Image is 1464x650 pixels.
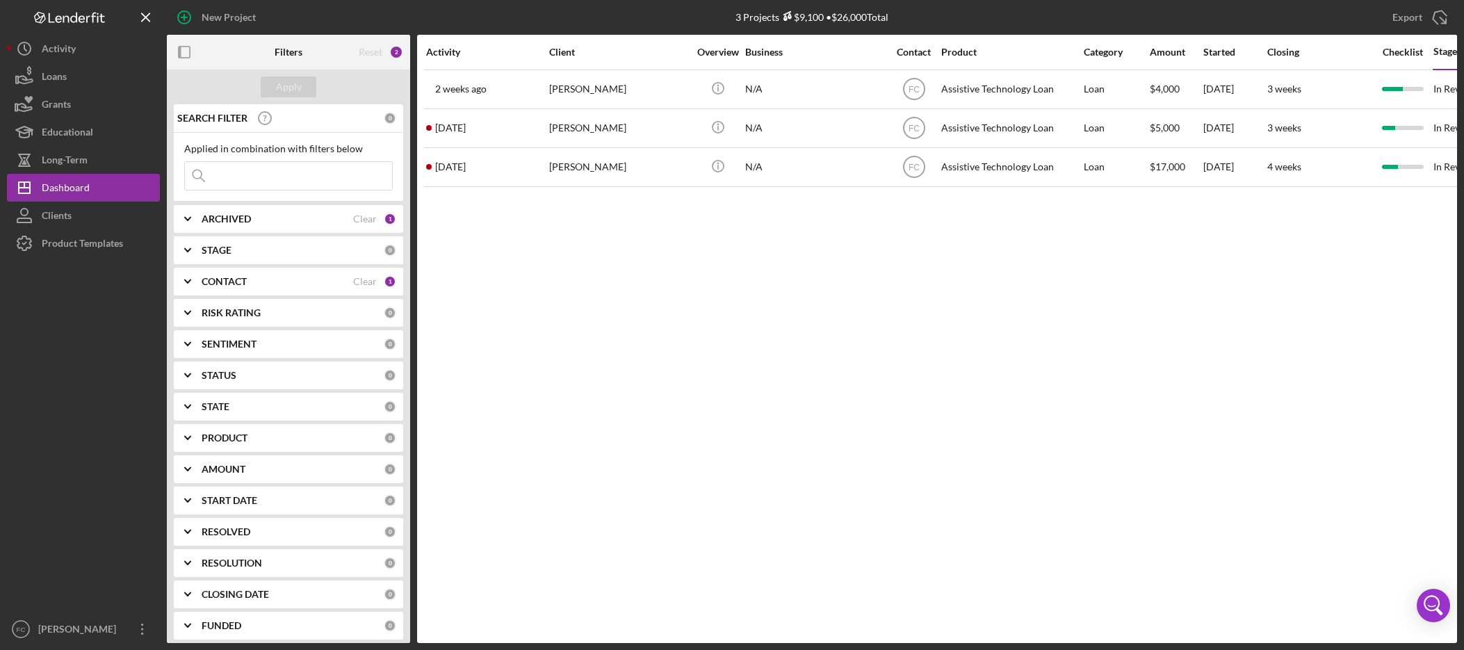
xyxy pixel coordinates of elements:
[384,244,396,257] div: 0
[745,110,884,147] div: N/A
[384,526,396,538] div: 0
[1084,110,1148,147] div: Loan
[261,76,316,97] button: Apply
[1267,83,1301,95] time: 3 weeks
[7,615,160,643] button: FC[PERSON_NAME]
[384,588,396,601] div: 0
[384,338,396,350] div: 0
[384,432,396,444] div: 0
[202,370,236,381] b: STATUS
[745,47,884,58] div: Business
[7,174,160,202] button: Dashboard
[202,213,251,225] b: ARCHIVED
[909,124,920,133] text: FC
[202,276,247,287] b: CONTACT
[384,369,396,382] div: 0
[202,3,256,31] div: New Project
[549,149,688,186] div: [PERSON_NAME]
[745,71,884,108] div: N/A
[1417,589,1450,622] div: Open Intercom Messenger
[1150,47,1202,58] div: Amount
[1392,3,1422,31] div: Export
[435,122,466,133] time: 2025-09-10 01:35
[389,45,403,59] div: 2
[1373,47,1432,58] div: Checklist
[384,213,396,225] div: 1
[1267,161,1301,172] time: 4 weeks
[1150,161,1185,172] span: $17,000
[167,3,270,31] button: New Project
[7,118,160,146] button: Educational
[384,400,396,413] div: 0
[941,149,1080,186] div: Assistive Technology Loan
[202,432,247,444] b: PRODUCT
[184,143,393,154] div: Applied in combination with filters below
[7,146,160,174] button: Long-Term
[202,339,257,350] b: SENTIMENT
[1203,110,1266,147] div: [DATE]
[745,149,884,186] div: N/A
[941,71,1080,108] div: Assistive Technology Loan
[1203,47,1266,58] div: Started
[42,63,67,94] div: Loans
[202,620,241,631] b: FUNDED
[202,401,229,412] b: STATE
[42,229,123,261] div: Product Templates
[384,112,396,124] div: 0
[17,626,26,633] text: FC
[384,557,396,569] div: 0
[692,47,744,58] div: Overview
[1084,47,1148,58] div: Category
[384,619,396,632] div: 0
[384,494,396,507] div: 0
[7,35,160,63] button: Activity
[42,118,93,149] div: Educational
[42,146,88,177] div: Long-Term
[779,11,824,23] div: $9,100
[1150,83,1180,95] span: $4,000
[42,202,72,233] div: Clients
[909,85,920,95] text: FC
[353,213,377,225] div: Clear
[426,47,548,58] div: Activity
[42,35,76,66] div: Activity
[42,174,90,205] div: Dashboard
[202,464,245,475] b: AMOUNT
[35,615,125,647] div: [PERSON_NAME]
[1084,71,1148,108] div: Loan
[1203,149,1266,186] div: [DATE]
[353,276,377,287] div: Clear
[202,589,269,600] b: CLOSING DATE
[549,71,688,108] div: [PERSON_NAME]
[735,11,888,23] div: 3 Projects • $26,000 Total
[549,47,688,58] div: Client
[42,90,71,122] div: Grants
[549,110,688,147] div: [PERSON_NAME]
[359,47,382,58] div: Reset
[384,275,396,288] div: 1
[909,163,920,172] text: FC
[202,307,261,318] b: RISK RATING
[1378,3,1457,31] button: Export
[7,63,160,90] button: Loans
[941,47,1080,58] div: Product
[941,110,1080,147] div: Assistive Technology Loan
[435,161,466,172] time: 2025-09-15 01:23
[384,307,396,319] div: 0
[177,113,247,124] b: SEARCH FILTER
[276,76,302,97] div: Apply
[1267,47,1372,58] div: Closing
[7,90,160,118] button: Grants
[275,47,302,58] b: Filters
[7,202,160,229] button: Clients
[202,245,231,256] b: STAGE
[7,229,160,257] button: Product Templates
